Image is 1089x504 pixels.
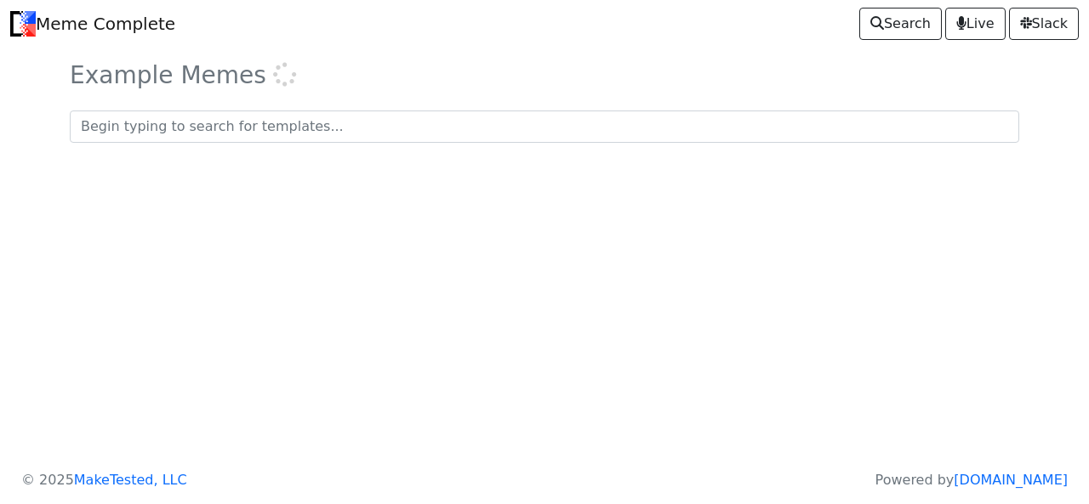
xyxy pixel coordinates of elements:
[70,110,1019,143] input: Begin typing to search for templates...
[956,14,995,34] span: Live
[21,470,187,490] p: © 2025
[1009,8,1079,40] a: Slack
[945,8,1006,40] a: Live
[954,472,1068,488] a: [DOMAIN_NAME]
[875,470,1068,490] p: Powered by
[10,7,175,41] a: Meme Complete
[10,11,36,37] img: Meme Complete
[74,472,187,488] a: MakeTested, LLC
[70,61,1019,90] h3: Example Memes
[859,8,942,40] a: Search
[870,14,931,34] span: Search
[1020,14,1068,34] span: Slack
